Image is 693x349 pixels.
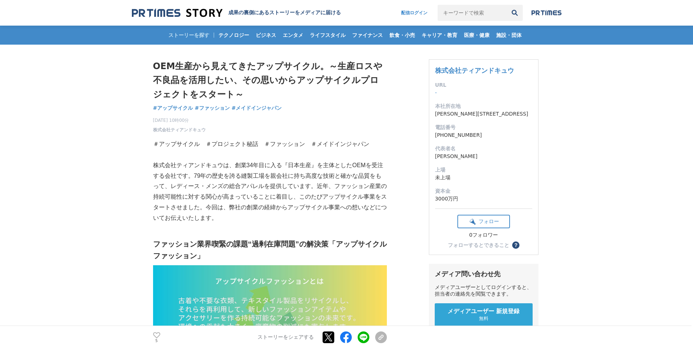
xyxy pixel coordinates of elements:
[435,102,532,110] dt: 本社所在地
[153,104,193,112] a: #アップサイクル
[153,339,160,343] p: 5
[435,67,514,74] a: 株式会社ティアンドキュウ
[153,127,206,133] a: 株式会社ティアンドキュウ
[435,89,532,97] dd: -
[387,26,418,45] a: 飲食・小売
[493,32,525,38] span: 施設・団体
[435,270,533,278] div: メディア問い合わせ先
[232,104,282,112] a: #メイドインジャパン
[153,160,387,224] p: 株式会社ティアンドキュウは、創業34年目に入る『日本生産』を主体としたOEMを受注する会社です。79年の歴史を誇る縫製工場を親会社に持ち高度な技術と確かな品質をもって、レディース・メンズの総合ア...
[153,117,206,124] span: [DATE] 10時00分
[512,241,519,249] button: ？
[461,26,492,45] a: 医療・健康
[195,105,230,111] span: #ファッション
[435,145,532,153] dt: 代表者名
[153,59,387,101] h1: OEM生産から見えてきたアップサイクル。～生産ロスや不良品を活用したい、その思いからアップサイクルプロジェクトをスタート～
[435,166,532,174] dt: 上場
[195,104,230,112] a: #ファッション
[349,26,386,45] a: ファイナンス
[132,8,222,18] img: 成果の裏側にあるストーリーをメディアに届ける
[253,32,279,38] span: ビジネス
[153,139,387,150] p: ＃アップサイクル ＃プロジェクト秘話 ＃ファッション ＃メイドインジャパン
[435,124,532,131] dt: 電話番号
[457,215,510,228] button: フォロー
[435,303,533,326] a: メディアユーザー 新規登録 無料
[438,5,507,21] input: キーワードで検索
[394,5,435,21] a: 配信ログイン
[435,284,533,297] div: メディアユーザーとしてログインすると、担当者の連絡先を閲覧できます。
[307,32,349,38] span: ライフスタイル
[435,110,532,118] dd: [PERSON_NAME][STREET_ADDRESS]
[507,5,523,21] button: 検索
[435,174,532,181] dd: 未上場
[461,32,492,38] span: 医療・健康
[457,232,510,239] div: 0フォロワー
[448,308,520,315] span: メディアユーザー 新規登録
[280,32,306,38] span: エンタメ
[387,32,418,38] span: 飲食・小売
[532,10,561,16] img: prtimes
[493,26,525,45] a: 施設・団体
[258,334,314,341] p: ストーリーをシェアする
[419,26,460,45] a: キャリア・教育
[513,243,518,248] span: ？
[448,243,509,248] div: フォローするとできること
[307,26,349,45] a: ライフスタイル
[479,315,488,322] span: 無料
[253,26,279,45] a: ビジネス
[349,32,386,38] span: ファイナンス
[435,187,532,195] dt: 資本金
[153,238,387,262] h2: ファッション業界喫緊の課題“過剰在庫問題”の解決策「アップサイクルファッション」
[435,195,532,203] dd: 3000万円
[216,26,252,45] a: テクノロジー
[435,81,532,89] dt: URL
[216,32,252,38] span: テクノロジー
[228,10,341,16] h2: 成果の裏側にあるストーリーをメディアに届ける
[419,32,460,38] span: キャリア・教育
[153,105,193,111] span: #アップサイクル
[280,26,306,45] a: エンタメ
[435,131,532,139] dd: [PHONE_NUMBER]
[232,105,282,111] span: #メイドインジャパン
[435,153,532,160] dd: [PERSON_NAME]
[132,8,341,18] a: 成果の裏側にあるストーリーをメディアに届ける 成果の裏側にあるストーリーをメディアに届ける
